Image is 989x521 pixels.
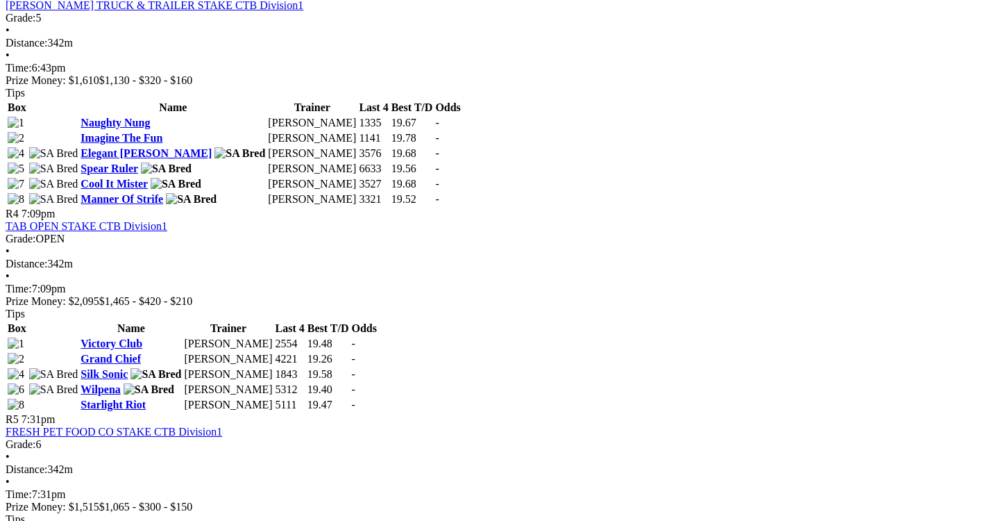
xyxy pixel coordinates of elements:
img: SA Bred [29,193,78,206]
span: R4 [6,208,19,220]
td: [PERSON_NAME] [267,147,357,160]
td: 19.68 [391,177,434,191]
div: 5 [6,12,983,24]
td: [PERSON_NAME] [183,398,273,412]
span: • [6,270,10,282]
img: SA Bred [151,178,201,190]
img: 2 [8,132,24,144]
span: Tips [6,87,25,99]
td: 19.58 [307,367,350,381]
img: 6 [8,383,24,396]
span: Distance: [6,258,47,270]
div: 342m [6,463,983,476]
span: Grade: [6,12,36,24]
td: [PERSON_NAME] [267,131,357,145]
div: Prize Money: $1,515 [6,501,983,513]
th: Best T/D [391,101,434,115]
td: 3321 [358,192,389,206]
img: 7 [8,178,24,190]
a: Starlight Riot [81,399,146,411]
div: Prize Money: $2,095 [6,295,983,308]
td: 3527 [358,177,389,191]
th: Best T/D [307,322,350,336]
a: Silk Sonic [81,368,128,380]
td: 19.48 [307,337,350,351]
img: 8 [8,399,24,411]
td: 19.78 [391,131,434,145]
a: Imagine The Fun [81,132,162,144]
span: - [352,399,355,411]
a: TAB OPEN STAKE CTB Division1 [6,220,167,232]
td: 2554 [275,337,305,351]
span: 7:31pm [22,413,56,425]
td: [PERSON_NAME] [183,367,273,381]
td: 6633 [358,162,389,176]
th: Trainer [267,101,357,115]
span: - [352,368,355,380]
td: 19.67 [391,116,434,130]
td: [PERSON_NAME] [267,162,357,176]
span: $1,130 - $320 - $160 [99,74,193,86]
img: SA Bred [141,163,192,175]
img: SA Bred [29,178,78,190]
img: SA Bred [29,147,78,160]
span: $1,465 - $420 - $210 [99,295,193,307]
span: Grade: [6,233,36,245]
td: 19.40 [307,383,350,397]
span: - [435,178,439,190]
td: [PERSON_NAME] [183,337,273,351]
img: 5 [8,163,24,175]
td: [PERSON_NAME] [267,177,357,191]
th: Last 4 [358,101,389,115]
span: Tips [6,308,25,320]
span: Distance: [6,463,47,475]
span: • [6,451,10,463]
img: SA Bred [29,163,78,175]
img: SA Bred [214,147,265,160]
a: Spear Ruler [81,163,138,174]
span: Time: [6,283,32,295]
td: 19.68 [391,147,434,160]
td: 1141 [358,131,389,145]
span: Box [8,322,26,334]
th: Odds [351,322,378,336]
span: • [6,476,10,488]
span: • [6,24,10,36]
span: - [352,338,355,349]
img: SA Bred [124,383,174,396]
img: 4 [8,147,24,160]
a: FRESH PET FOOD CO STAKE CTB Division1 [6,426,222,438]
td: 19.26 [307,352,350,366]
div: 7:09pm [6,283,983,295]
span: • [6,245,10,257]
img: SA Bred [29,383,78,396]
span: $1,065 - $300 - $150 [99,501,193,513]
a: Victory Club [81,338,142,349]
td: 19.52 [391,192,434,206]
img: SA Bred [166,193,217,206]
td: 19.56 [391,162,434,176]
th: Name [80,322,182,336]
span: Distance: [6,37,47,49]
td: 1335 [358,116,389,130]
th: Name [80,101,266,115]
td: [PERSON_NAME] [267,116,357,130]
span: - [352,383,355,395]
span: - [435,117,439,129]
span: 7:09pm [22,208,56,220]
div: 6 [6,438,983,451]
span: - [435,193,439,205]
div: 7:31pm [6,488,983,501]
img: 4 [8,368,24,381]
td: [PERSON_NAME] [267,192,357,206]
span: - [435,147,439,159]
span: Time: [6,488,32,500]
th: Trainer [183,322,273,336]
img: 1 [8,338,24,350]
span: Time: [6,62,32,74]
a: Cool It Mister [81,178,148,190]
span: Box [8,101,26,113]
a: Wilpena [81,383,121,395]
a: Manner Of Strife [81,193,163,205]
span: - [352,353,355,365]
